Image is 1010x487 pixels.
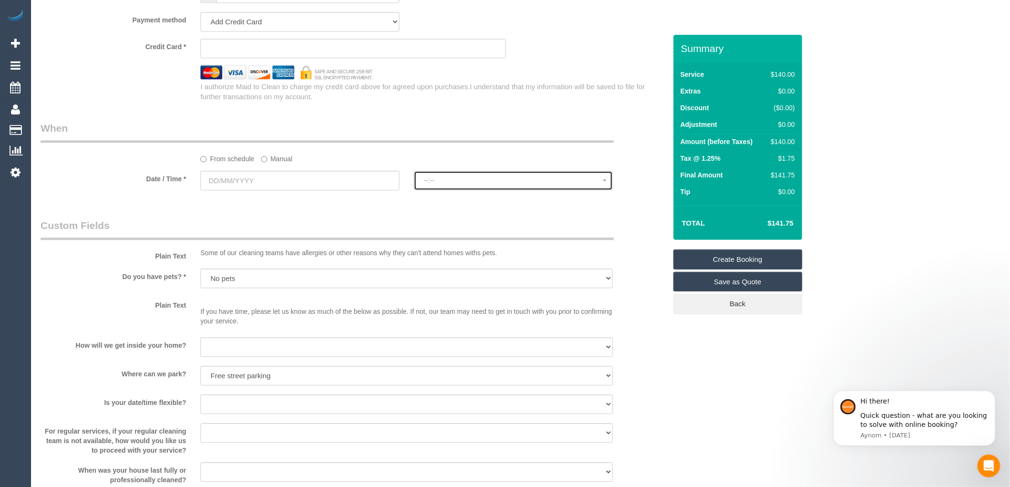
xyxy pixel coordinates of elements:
label: Amount (before Taxes) [681,137,753,146]
label: For regular services, if your regular cleaning team is not available, how would you like us to pr... [33,423,193,455]
img: credit cards [193,65,380,79]
a: Create Booking [673,249,802,269]
label: How will we get inside your home? [33,337,193,350]
label: Date / Time * [33,171,193,184]
div: I authorize Maid to Clean to charge my credit card above for agreed upon purchases. [193,82,673,102]
span: --:-- [424,176,603,184]
label: Tip [681,187,691,197]
label: Is your date/time flexible? [33,394,193,407]
label: Extras [681,86,701,96]
button: --:-- [414,171,613,190]
div: $0.00 [767,86,795,96]
label: Where can we park? [33,366,193,379]
iframe: Intercom notifications message [819,376,1010,461]
iframe: Secure card payment input frame [209,44,498,53]
legend: When [41,121,614,143]
label: Payment method [33,12,193,25]
p: If you have time, please let us know as much of the below as possible. If not, our team may need ... [200,297,613,326]
div: $1.75 [767,154,795,163]
strong: Total [682,219,705,227]
input: Manual [261,156,267,162]
div: ($0.00) [767,103,795,113]
label: From schedule [200,151,254,164]
label: Discount [681,103,709,113]
p: Some of our cleaning teams have allergies or other reasons why they can't attend homes withs pets. [200,248,613,258]
label: When was your house last fully or professionally cleaned? [33,462,193,485]
label: Service [681,70,705,79]
a: Save as Quote [673,272,802,292]
div: $141.75 [767,170,795,180]
label: Tax @ 1.25% [681,154,721,163]
div: $0.00 [767,187,795,197]
a: Back [673,294,802,314]
div: $140.00 [767,137,795,146]
label: Plain Text [33,297,193,310]
legend: Custom Fields [41,218,614,240]
input: From schedule [200,156,207,162]
h3: Summary [681,43,798,54]
h4: $141.75 [739,219,793,228]
img: Automaid Logo [6,10,25,23]
iframe: Intercom live chat [978,455,1000,477]
label: Plain Text [33,248,193,261]
label: Adjustment [681,120,717,129]
label: Final Amount [681,170,723,180]
label: Manual [261,151,293,164]
label: Credit Card * [33,39,193,52]
div: $0.00 [767,120,795,129]
label: Do you have pets? * [33,269,193,281]
div: $140.00 [767,70,795,79]
input: DD/MM/YYYY [200,171,400,190]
